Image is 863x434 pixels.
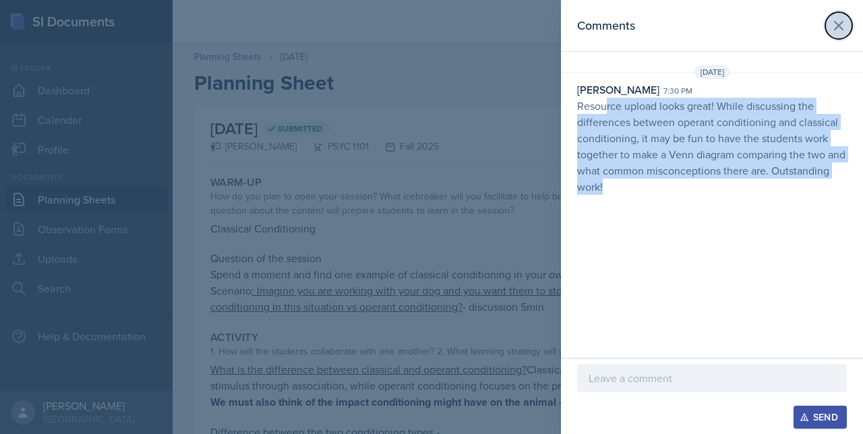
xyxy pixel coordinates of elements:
h2: Comments [577,16,635,35]
span: [DATE] [694,65,730,79]
button: Send [794,406,847,429]
div: 7:30 pm [663,85,692,97]
div: [PERSON_NAME] [577,82,659,98]
div: Send [802,412,838,423]
p: Resource upload looks great! While discussing the differences between operant conditioning and cl... [577,98,847,195]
